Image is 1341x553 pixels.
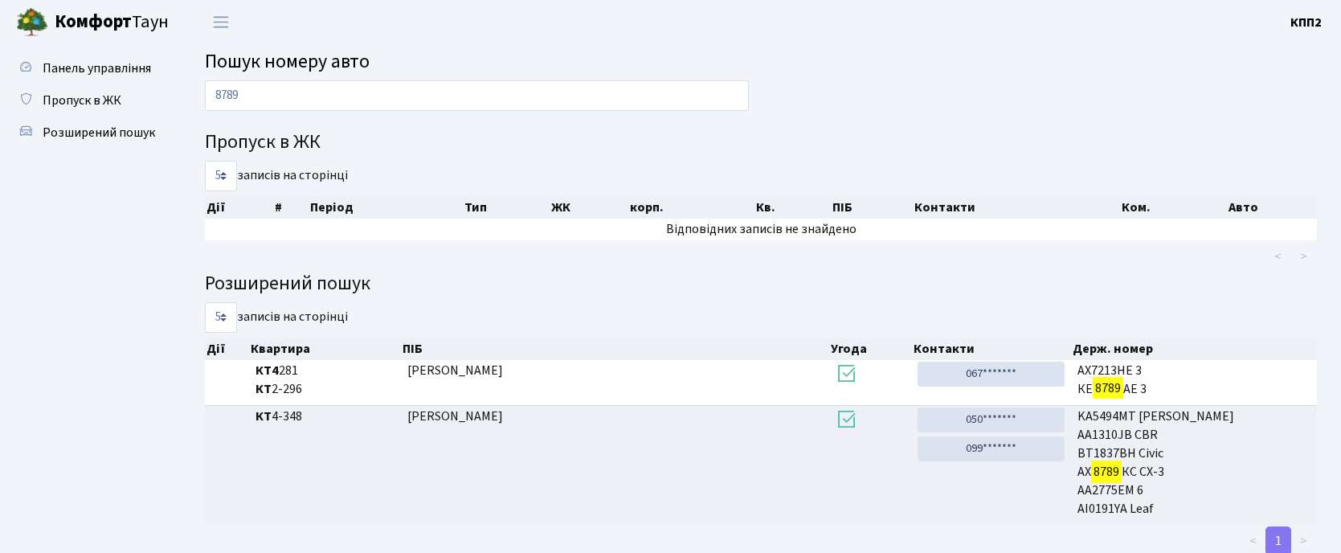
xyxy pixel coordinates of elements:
span: 4-348 [256,408,395,426]
b: КТ4 [256,362,279,379]
td: Відповідних записів не знайдено [205,219,1317,240]
span: KA5494MT [PERSON_NAME] AA1310JB CBR BT1837BH Civic АХ КС CX-3 АА2775ЕМ 6 AI0191YA Leaf [1077,408,1310,518]
span: Пропуск в ЖК [43,92,121,109]
a: Розширений пошук [8,117,169,149]
select: записів на сторінці [205,161,237,191]
th: корп. [628,196,754,219]
b: КТ [256,408,272,425]
span: 281 2-296 [256,362,395,399]
mark: 8789 [1091,461,1122,483]
b: КПП2 [1290,14,1322,31]
mark: 8789 [1093,377,1123,399]
span: Таун [55,9,169,36]
th: ПІБ [831,196,913,219]
a: Панель управління [8,52,169,84]
h4: Розширений пошук [205,272,1317,296]
span: [PERSON_NAME] [407,362,503,379]
button: Переключити навігацію [201,9,241,35]
th: # [273,196,309,219]
h4: Пропуск в ЖК [205,131,1317,154]
th: Період [309,196,463,219]
span: Розширений пошук [43,124,155,141]
th: Угода [829,338,912,360]
img: logo.png [16,6,48,39]
b: Комфорт [55,9,132,35]
span: Пошук номеру авто [205,47,370,76]
th: Авто [1227,196,1333,219]
a: КПП2 [1290,13,1322,32]
span: [PERSON_NAME] [407,408,503,425]
th: Контакти [913,196,1120,219]
th: ЖК [550,196,628,219]
th: Ком. [1120,196,1227,219]
label: записів на сторінці [205,302,348,333]
th: Держ. номер [1071,338,1317,360]
th: ПІБ [401,338,829,360]
label: записів на сторінці [205,161,348,191]
th: Квартира [249,338,401,360]
b: КТ [256,380,272,398]
span: Панель управління [43,59,151,77]
th: Дії [205,338,249,360]
a: Пропуск в ЖК [8,84,169,117]
th: Кв. [754,196,832,219]
span: АХ7213НЕ 3 КЕ АЕ 3 [1077,362,1310,399]
th: Дії [205,196,273,219]
select: записів на сторінці [205,302,237,333]
th: Контакти [912,338,1072,360]
input: Пошук [205,80,749,111]
th: Тип [463,196,550,219]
